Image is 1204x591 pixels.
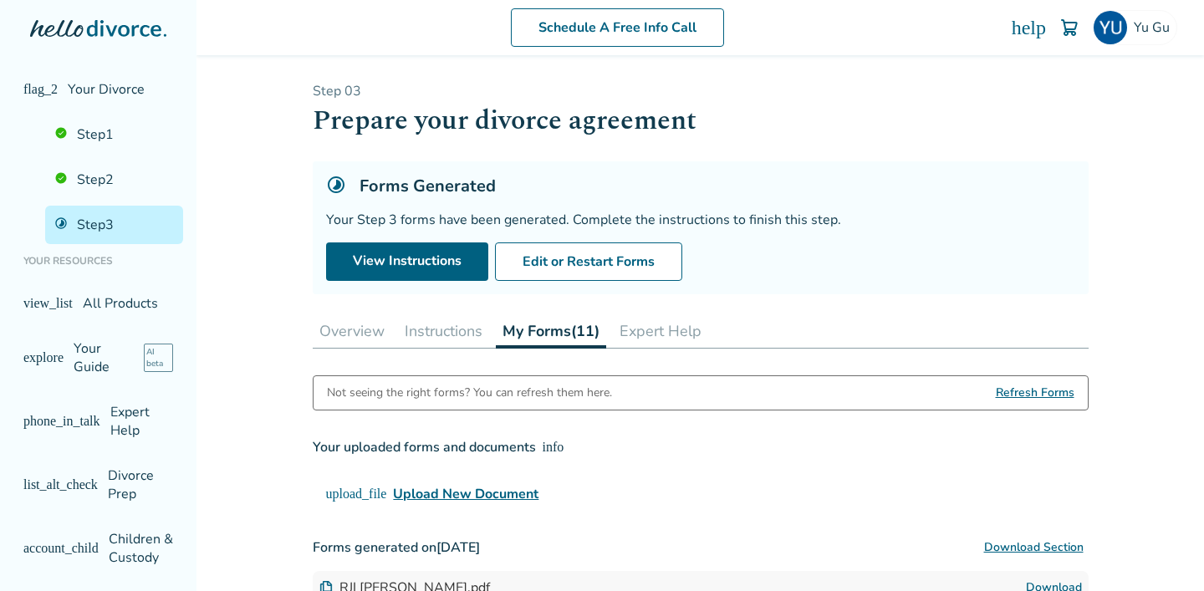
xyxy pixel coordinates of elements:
[313,314,391,348] button: Overview
[360,175,496,197] h5: Forms Generated
[68,80,145,99] span: Your Divorce
[996,376,1074,410] span: Refresh Forms
[613,314,708,348] button: Expert Help
[23,542,99,555] span: account_child
[144,344,174,372] span: AI beta
[45,206,183,244] a: Step3
[313,82,1089,100] p: Step 0 3
[13,520,183,577] a: account_childChildren & Custody
[1059,18,1079,38] img: Cart
[13,244,183,278] li: Your Resources
[45,160,183,199] a: Step2
[23,351,64,364] span: explore
[23,478,98,492] span: list_alt_check
[496,314,606,349] button: My Forms(11)
[495,242,682,281] button: Edit or Restart Forms
[326,487,387,501] span: upload_file
[1120,511,1204,591] iframe: Chat Widget
[313,531,1089,564] h3: Forms generated on [DATE]
[13,284,183,323] a: view_listAll Products
[327,376,612,410] div: Not seeing the right forms? You can refresh them here.
[313,437,564,457] div: Your uploaded forms and documents
[13,393,183,450] a: phone_in_talkExpert Help
[393,484,538,504] span: Upload New Document
[23,415,100,428] span: phone_in_talk
[1094,11,1127,44] img: YU GU
[1012,18,1046,38] a: help
[13,70,183,109] a: flag_2Your Divorce
[23,83,58,96] span: flag_2
[13,456,183,513] a: list_alt_checkDivorce Prep
[1120,511,1204,591] div: 聊天小组件
[1134,18,1176,37] span: Yu Gu
[313,100,1089,141] h1: Prepare your divorce agreement
[398,314,489,348] button: Instructions
[23,297,73,310] span: view_list
[13,329,183,386] a: exploreYour GuideAI beta
[979,531,1089,564] button: Download Section
[511,8,724,47] a: Schedule A Free Info Call
[543,441,564,454] span: info
[326,242,488,281] a: View Instructions
[45,115,183,154] a: Step1
[326,211,1075,229] div: Your Step 3 forms have been generated. Complete the instructions to finish this step.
